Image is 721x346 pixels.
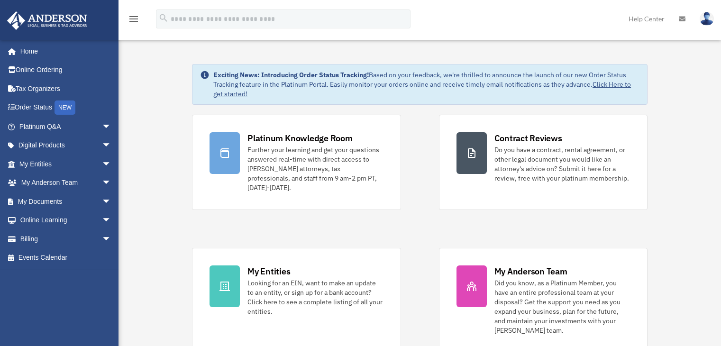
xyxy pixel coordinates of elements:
a: Platinum Knowledge Room Further your learning and get your questions answered real-time with dire... [192,115,401,210]
strong: Exciting News: Introducing Order Status Tracking! [213,71,369,79]
span: arrow_drop_down [102,155,121,174]
a: Online Ordering [7,61,126,80]
i: menu [128,13,139,25]
a: menu [128,17,139,25]
span: arrow_drop_down [102,192,121,211]
img: User Pic [700,12,714,26]
div: My Entities [247,265,290,277]
a: Online Learningarrow_drop_down [7,211,126,230]
a: Contract Reviews Do you have a contract, rental agreement, or other legal document you would like... [439,115,648,210]
span: arrow_drop_down [102,136,121,155]
span: arrow_drop_down [102,229,121,249]
span: arrow_drop_down [102,211,121,230]
div: NEW [55,100,75,115]
div: Did you know, as a Platinum Member, you have an entire professional team at your disposal? Get th... [494,278,630,335]
a: Platinum Q&Aarrow_drop_down [7,117,126,136]
div: Platinum Knowledge Room [247,132,353,144]
span: arrow_drop_down [102,117,121,137]
div: Further your learning and get your questions answered real-time with direct access to [PERSON_NAM... [247,145,383,192]
a: Order StatusNEW [7,98,126,118]
a: Tax Organizers [7,79,126,98]
a: Click Here to get started! [213,80,631,98]
a: Events Calendar [7,248,126,267]
a: My Entitiesarrow_drop_down [7,155,126,173]
a: Digital Productsarrow_drop_down [7,136,126,155]
a: Billingarrow_drop_down [7,229,126,248]
div: Based on your feedback, we're thrilled to announce the launch of our new Order Status Tracking fe... [213,70,639,99]
span: arrow_drop_down [102,173,121,193]
div: Contract Reviews [494,132,562,144]
a: My Documentsarrow_drop_down [7,192,126,211]
i: search [158,13,169,23]
a: Home [7,42,121,61]
a: My Anderson Teamarrow_drop_down [7,173,126,192]
img: Anderson Advisors Platinum Portal [4,11,90,30]
div: Looking for an EIN, want to make an update to an entity, or sign up for a bank account? Click her... [247,278,383,316]
div: Do you have a contract, rental agreement, or other legal document you would like an attorney's ad... [494,145,630,183]
div: My Anderson Team [494,265,567,277]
